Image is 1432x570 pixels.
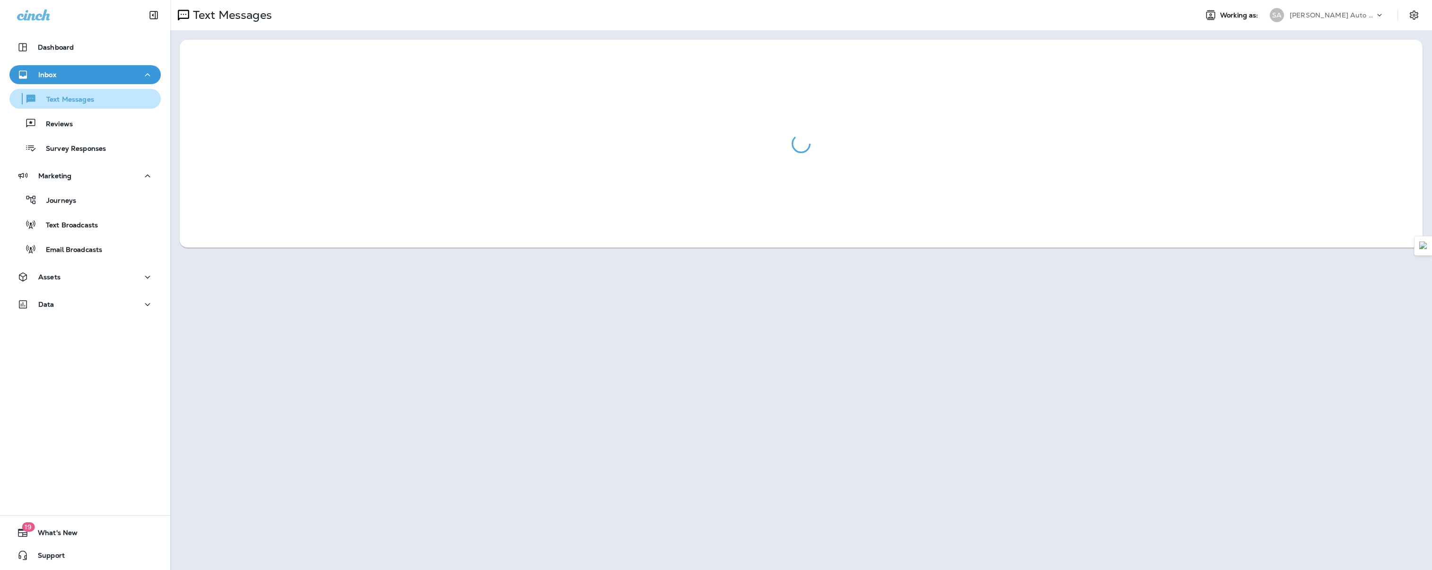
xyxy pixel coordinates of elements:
[37,95,94,104] p: Text Messages
[140,6,167,25] button: Collapse Sidebar
[38,43,74,51] p: Dashboard
[189,8,272,22] p: Text Messages
[9,38,161,57] button: Dashboard
[1419,242,1428,250] img: Detect Auto
[36,145,106,154] p: Survey Responses
[36,246,102,255] p: Email Broadcasts
[9,190,161,210] button: Journeys
[9,215,161,234] button: Text Broadcasts
[9,166,161,185] button: Marketing
[38,172,71,180] p: Marketing
[28,529,78,540] span: What's New
[1220,11,1260,19] span: Working as:
[1406,7,1423,24] button: Settings
[22,522,35,532] span: 19
[38,301,54,308] p: Data
[1270,8,1284,22] div: SA
[9,89,161,109] button: Text Messages
[28,552,65,563] span: Support
[38,273,61,281] p: Assets
[36,120,73,129] p: Reviews
[9,295,161,314] button: Data
[37,197,76,206] p: Journeys
[1290,11,1375,19] p: [PERSON_NAME] Auto Service & Tire Pros
[9,546,161,565] button: Support
[9,138,161,158] button: Survey Responses
[9,268,161,286] button: Assets
[9,113,161,133] button: Reviews
[9,239,161,259] button: Email Broadcasts
[38,71,56,78] p: Inbox
[9,65,161,84] button: Inbox
[36,221,98,230] p: Text Broadcasts
[9,523,161,542] button: 19What's New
